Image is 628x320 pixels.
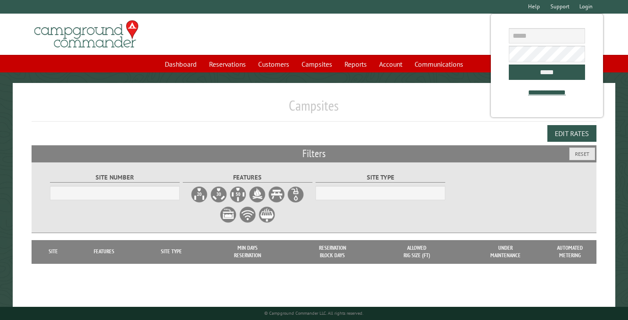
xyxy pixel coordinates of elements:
[50,173,180,183] label: Site Number
[229,186,247,203] label: 50A Electrical Hookup
[552,240,587,263] th: Automated metering
[205,240,290,263] th: Min Days Reservation
[160,56,202,72] a: Dashboard
[248,186,266,203] label: Firepit
[339,56,372,72] a: Reports
[71,240,137,263] th: Features
[36,240,71,263] th: Site
[409,56,468,72] a: Communications
[239,206,256,223] label: WiFi Service
[32,97,597,121] h1: Campsites
[258,206,276,223] label: Grill
[253,56,294,72] a: Customers
[569,147,595,160] button: Reset
[183,173,313,183] label: Features
[137,240,205,263] th: Site Type
[191,186,208,203] label: 20A Electrical Hookup
[32,145,597,162] h2: Filters
[268,186,285,203] label: Picnic Table
[374,56,408,72] a: Account
[220,206,237,223] label: Sewer Hookup
[287,186,305,203] label: Water Hookup
[375,240,459,263] th: Allowed Rig Size (ft)
[296,56,337,72] a: Campsites
[210,186,227,203] label: 30A Electrical Hookup
[547,125,596,142] button: Edit Rates
[316,173,446,183] label: Site Type
[32,17,141,51] img: Campground Commander
[290,240,375,263] th: Reservation Block Days
[264,310,363,316] small: © Campground Commander LLC. All rights reserved.
[459,240,552,263] th: Under Maintenance
[204,56,251,72] a: Reservations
